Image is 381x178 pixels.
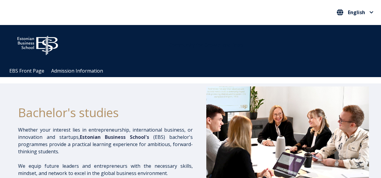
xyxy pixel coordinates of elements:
[18,105,193,120] h1: Bachelor's studies
[18,126,193,155] p: Whether your interest lies in entrepreneurship, international business, or innovation and startup...
[335,8,375,17] nav: Select your language
[80,134,149,140] span: Estonian Business School's
[335,8,375,17] button: English
[12,31,63,57] img: ebs_logo2016_white
[18,162,193,177] p: We equip future leaders and entrepreneurs with the necessary skills, mindset, and network to exce...
[169,42,243,48] span: Community for Growth and Resp
[51,67,103,74] a: Admission Information
[9,67,44,74] a: EBS Front Page
[348,10,365,15] span: English
[6,65,381,77] div: Navigation Menu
